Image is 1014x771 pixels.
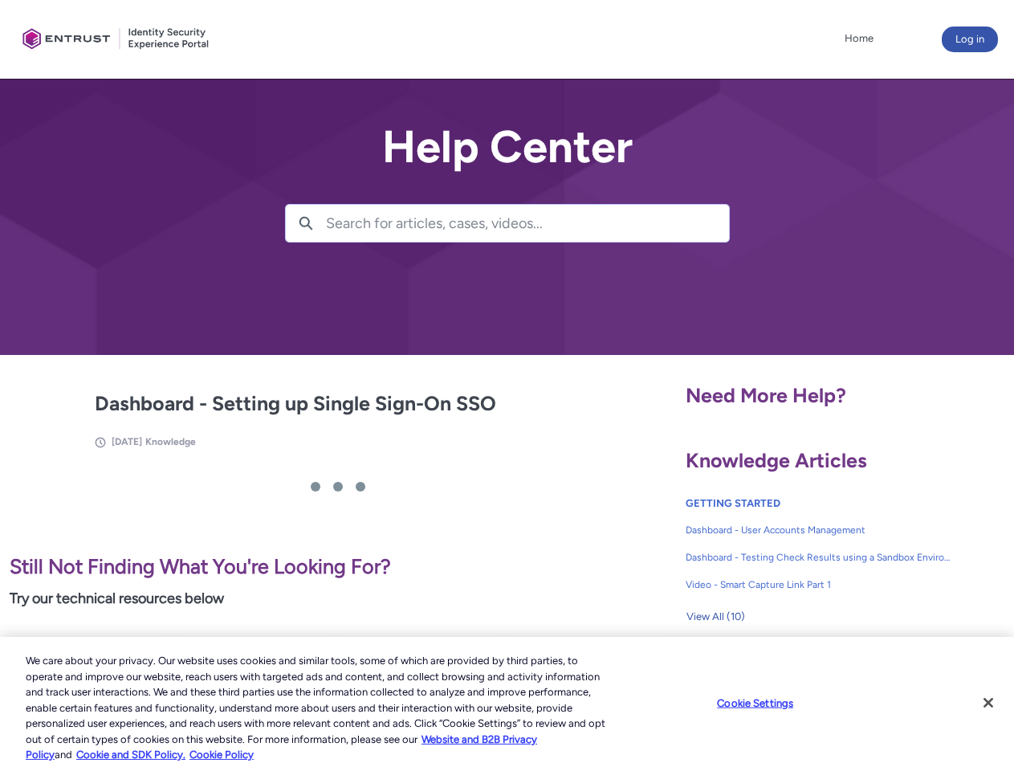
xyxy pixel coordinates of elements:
[686,448,867,472] span: Knowledge Articles
[686,550,952,565] span: Dashboard - Testing Check Results using a Sandbox Environment
[286,205,326,242] button: Search
[686,605,745,629] span: View All (10)
[285,122,730,172] h2: Help Center
[686,544,952,571] a: Dashboard - Testing Check Results using a Sandbox Environment
[189,749,254,761] a: Cookie Policy
[686,516,952,544] a: Dashboard - User Accounts Management
[95,389,581,419] h2: Dashboard - Setting up Single Sign-On SSO
[841,27,878,51] a: Home
[10,588,666,610] p: Try our technical resources below
[686,497,780,509] a: GETTING STARTED
[686,571,952,598] a: Video - Smart Capture Link Part 1
[686,604,746,630] button: View All (10)
[942,27,998,52] button: Log in
[705,687,805,719] button: Cookie Settings
[971,685,1006,720] button: Close
[76,749,185,761] a: Cookie and SDK Policy.
[145,434,196,449] li: Knowledge
[686,577,952,592] span: Video - Smart Capture Link Part 1
[326,205,729,242] input: Search for articles, cases, videos...
[686,383,846,407] span: Need More Help?
[112,436,142,447] span: [DATE]
[26,653,609,763] div: We care about your privacy. Our website uses cookies and similar tools, some of which are provide...
[10,552,666,582] p: Still Not Finding What You're Looking For?
[686,523,952,537] span: Dashboard - User Accounts Management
